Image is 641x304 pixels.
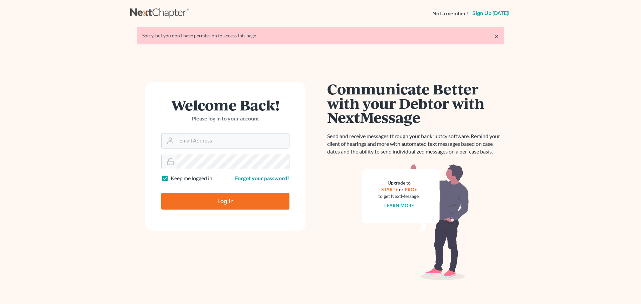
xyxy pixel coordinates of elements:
p: Send and receive messages through your bankruptcy software. Remind your client of hearings and mo... [327,132,504,156]
span: or [399,187,404,192]
div: to get NextMessage. [378,193,420,200]
h1: Communicate Better with your Debtor with NextMessage [327,82,504,124]
label: Keep me logged in [171,175,212,182]
a: Learn more [384,203,414,208]
div: Sorry, but you don't have permission to access this page [142,32,499,39]
a: PRO+ [405,187,417,192]
input: Email Address [177,133,289,148]
a: Sign up [DATE]! [471,11,511,16]
strong: Not a member? [432,10,468,17]
div: Upgrade to [378,180,420,186]
p: Please log in to your account [161,115,289,122]
input: Log In [161,193,289,210]
img: nextmessage_bg-59042aed3d76b12b5cd301f8e5b87938c9018125f34e5fa2b7a6b67550977c72.svg [362,164,469,280]
a: × [494,32,499,40]
a: START+ [381,187,398,192]
a: Forgot your password? [235,175,289,181]
h1: Welcome Back! [161,98,289,112]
